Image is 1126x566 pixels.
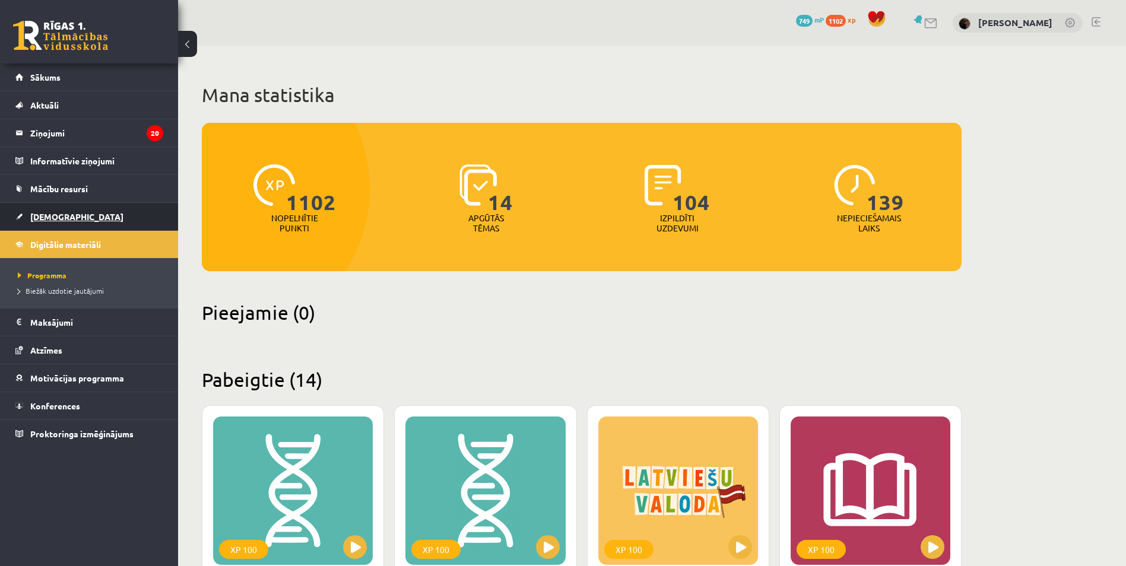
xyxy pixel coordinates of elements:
[15,309,163,336] a: Maksājumi
[30,428,134,439] span: Proktoringa izmēģinājums
[463,213,509,233] p: Apgūtās tēmas
[15,147,163,174] a: Informatīvie ziņojumi
[30,211,123,222] span: [DEMOGRAPHIC_DATA]
[604,540,654,559] div: XP 100
[15,175,163,202] a: Mācību resursi
[826,15,846,27] span: 1102
[271,213,318,233] p: Nopelnītie punkti
[959,18,970,30] img: Jasmīne Ozola
[797,540,846,559] div: XP 100
[30,119,163,147] legend: Ziņojumi
[15,91,163,119] a: Aktuāli
[814,15,824,24] span: mP
[30,345,62,355] span: Atzīmes
[15,392,163,419] a: Konferences
[15,364,163,392] a: Motivācijas programma
[488,164,513,213] span: 14
[30,72,61,82] span: Sākums
[673,164,710,213] span: 104
[645,164,681,206] img: icon-completed-tasks-ad58ae20a441b2904462921112bc710f1caf180af7a3daa7317a5a94f2d26646.svg
[18,286,104,295] span: Biežāk uzdotie jautājumi
[30,147,163,174] legend: Informatīvie ziņojumi
[30,400,80,411] span: Konferences
[15,119,163,147] a: Ziņojumi20
[15,203,163,230] a: [DEMOGRAPHIC_DATA]
[286,164,336,213] span: 1102
[848,15,855,24] span: xp
[253,164,295,206] img: icon-xp-0682a9bc20223a9ccc6f5883a126b849a74cddfe5390d2b41b4391c66f2066e7.svg
[18,270,166,281] a: Programma
[796,15,824,24] a: 749 mP
[411,540,461,559] div: XP 100
[834,164,876,206] img: icon-clock-7be60019b62300814b6bd22b8e044499b485619524d84068768e800edab66f18.svg
[15,231,163,258] a: Digitālie materiāli
[837,213,901,233] p: Nepieciešamais laiks
[654,213,700,233] p: Izpildīti uzdevumi
[826,15,861,24] a: 1102 xp
[202,83,962,107] h1: Mana statistika
[15,336,163,364] a: Atzīmes
[30,239,101,250] span: Digitālie materiāli
[18,271,66,280] span: Programma
[30,373,124,383] span: Motivācijas programma
[978,17,1052,28] a: [PERSON_NAME]
[30,309,163,336] legend: Maksājumi
[459,164,497,206] img: icon-learned-topics-4a711ccc23c960034f471b6e78daf4a3bad4a20eaf4de84257b87e66633f6470.svg
[202,301,962,324] h2: Pieejamie (0)
[867,164,904,213] span: 139
[202,368,962,391] h2: Pabeigtie (14)
[30,100,59,110] span: Aktuāli
[30,183,88,194] span: Mācību resursi
[15,420,163,447] a: Proktoringa izmēģinājums
[18,285,166,296] a: Biežāk uzdotie jautājumi
[13,21,108,50] a: Rīgas 1. Tālmācības vidusskola
[219,540,268,559] div: XP 100
[796,15,813,27] span: 749
[147,125,163,141] i: 20
[15,63,163,91] a: Sākums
